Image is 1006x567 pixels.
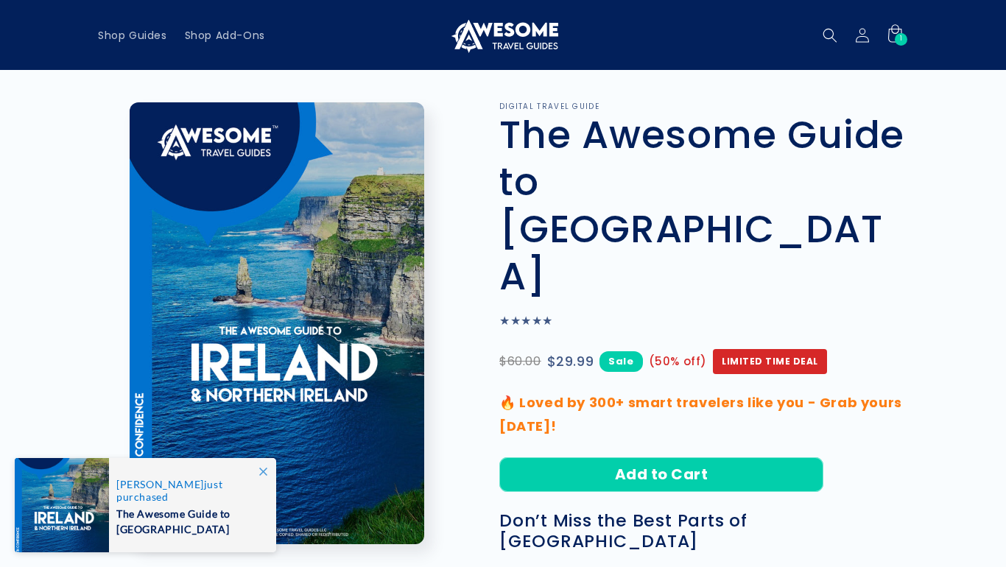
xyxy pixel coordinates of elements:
button: Add to Cart [499,457,823,492]
h1: The Awesome Guide to [GEOGRAPHIC_DATA] [499,111,908,300]
a: Awesome Travel Guides [443,12,564,58]
span: $29.99 [547,350,594,373]
span: [PERSON_NAME] [116,478,204,490]
a: Shop Guides [89,20,176,51]
span: Limited Time Deal [713,349,827,374]
h3: Don’t Miss the Best Parts of [GEOGRAPHIC_DATA] [499,510,908,553]
span: Shop Guides [98,29,167,42]
p: DIGITAL TRAVEL GUIDE [499,102,908,111]
summary: Search [814,19,846,52]
span: 1 [900,33,903,46]
span: (50% off) [649,351,707,371]
span: $60.00 [499,351,541,373]
img: Awesome Travel Guides [448,18,558,53]
span: The Awesome Guide to [GEOGRAPHIC_DATA] [116,503,261,537]
p: ★★★★★ [499,311,908,332]
span: just purchased [116,478,261,503]
span: Sale [599,351,642,371]
a: Shop Add-Ons [176,20,274,51]
span: Shop Add-Ons [185,29,265,42]
p: 🔥 Loved by 300+ smart travelers like you - Grab yours [DATE]! [499,391,908,439]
